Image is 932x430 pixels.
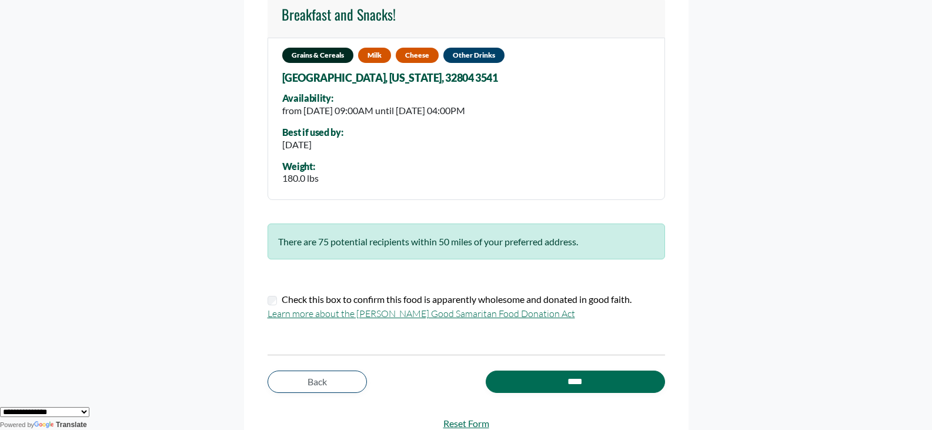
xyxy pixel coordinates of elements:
label: Check this box to confirm this food is apparently wholesome and donated in good faith. [282,292,632,306]
span: Cheese [396,48,439,63]
img: Google Translate [34,421,56,429]
div: [DATE] [282,138,343,152]
span: Other Drinks [443,48,505,63]
div: 180.0 lbs [282,171,319,185]
div: There are 75 potential recipients within 50 miles of your preferred address. [268,224,665,259]
h4: Breakfast and Snacks! [282,6,396,23]
a: Back [268,371,367,393]
div: Weight: [282,161,319,172]
span: Grains & Cereals [282,48,353,63]
div: from [DATE] 09:00AM until [DATE] 04:00PM [282,104,465,118]
span: [GEOGRAPHIC_DATA], [US_STATE], 32804 3541 [282,72,498,84]
a: Translate [34,421,87,429]
a: Learn more about the [PERSON_NAME] Good Samaritan Food Donation Act [268,308,575,319]
div: Availability: [282,93,465,104]
span: Milk [358,48,391,63]
div: Best if used by: [282,127,343,138]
